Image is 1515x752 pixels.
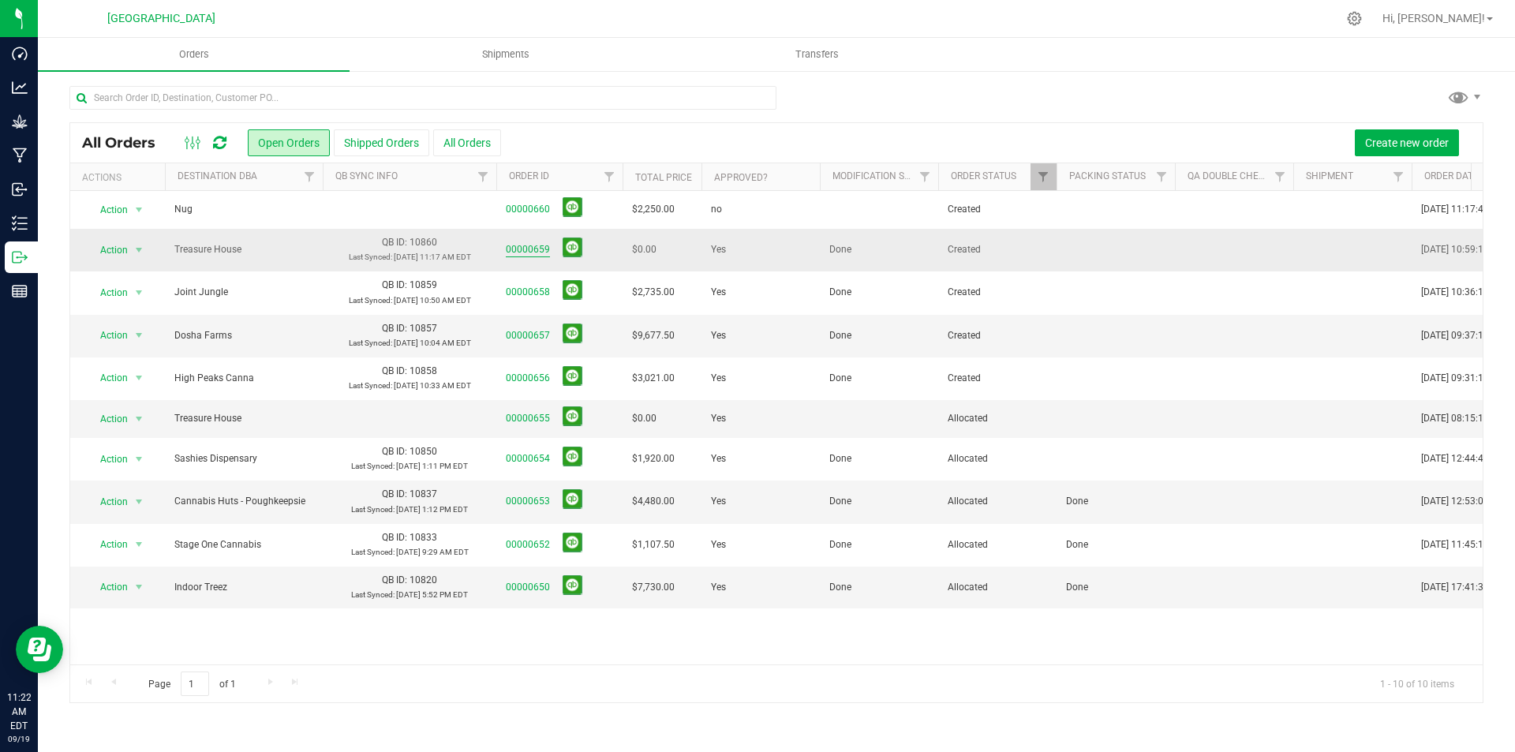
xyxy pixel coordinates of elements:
span: 1 - 10 of 10 items [1367,672,1467,695]
span: Allocated [948,580,1047,595]
span: Hi, [PERSON_NAME]! [1382,12,1485,24]
span: 10820 [410,574,437,586]
span: Treasure House [174,411,313,426]
a: 00000654 [506,451,550,466]
span: Action [86,448,129,470]
a: Filter [297,163,323,190]
span: [DATE] 10:50 AM EDT [394,296,471,305]
span: select [129,448,149,470]
span: Yes [711,285,726,300]
span: select [129,324,149,346]
span: QB ID: [382,532,407,543]
iframe: Resource center [16,626,63,673]
span: $0.00 [632,411,656,426]
inline-svg: Inbound [12,181,28,197]
span: Yes [711,494,726,509]
span: 10858 [410,365,437,376]
a: Order Date [1424,170,1479,181]
span: no [711,202,722,217]
span: Yes [711,451,726,466]
span: [DATE] 08:15:12 EDT [1421,411,1509,426]
span: All Orders [82,134,171,152]
span: 10860 [410,237,437,248]
span: [DATE] 11:17:44 EDT [1421,202,1509,217]
span: [DATE] 10:33 AM EDT [394,381,471,390]
span: Done [1066,537,1088,552]
span: Last Synced: [351,462,395,470]
span: [DATE] 10:59:16 EDT [1421,242,1509,257]
span: $1,920.00 [632,451,675,466]
span: $7,730.00 [632,580,675,595]
span: Action [86,576,129,598]
a: Orders [38,38,350,71]
span: select [129,408,149,430]
a: Modification Status [832,170,933,181]
span: Stage One Cannabis [174,537,313,552]
span: Done [829,371,851,386]
span: Cannabis Huts - Poughkeepsie [174,494,313,509]
span: [DATE] 10:36:18 EDT [1421,285,1509,300]
span: Done [829,494,851,509]
a: Filter [597,163,623,190]
span: QB ID: [382,279,407,290]
span: [DATE] 1:12 PM EDT [396,505,468,514]
input: Search Order ID, Destination, Customer PO... [69,86,776,110]
span: [DATE] 11:17 AM EDT [394,253,471,261]
span: $4,480.00 [632,494,675,509]
span: select [129,576,149,598]
a: Packing Status [1069,170,1146,181]
span: Nug [174,202,313,217]
span: Action [86,199,129,221]
div: Actions [82,172,159,183]
span: Allocated [948,411,1047,426]
span: Last Synced: [349,296,392,305]
span: [GEOGRAPHIC_DATA] [107,12,215,25]
a: QA Double Check [1188,170,1271,181]
span: Shipments [461,47,551,62]
span: Action [86,491,129,513]
span: select [129,282,149,304]
span: 10850 [410,446,437,457]
inline-svg: Inventory [12,215,28,231]
span: 10833 [410,532,437,543]
span: $3,021.00 [632,371,675,386]
button: Create new order [1355,129,1459,156]
button: Shipped Orders [334,129,429,156]
a: 00000657 [506,328,550,343]
span: 10857 [410,323,437,334]
inline-svg: Outbound [12,249,28,265]
a: Order ID [509,170,549,181]
button: All Orders [433,129,501,156]
a: Filter [470,163,496,190]
span: Last Synced: [349,381,392,390]
span: Yes [711,371,726,386]
span: QB ID: [382,365,407,376]
span: Created [948,328,1047,343]
a: Approved? [714,172,768,183]
span: Transfers [774,47,860,62]
span: QB ID: [382,446,407,457]
span: Yes [711,537,726,552]
span: Done [1066,580,1088,595]
span: Done [829,580,851,595]
span: Done [829,242,851,257]
span: $9,677.50 [632,328,675,343]
span: Yes [711,242,726,257]
span: QB ID: [382,323,407,334]
a: 00000659 [506,242,550,257]
a: Filter [1149,163,1175,190]
span: [DATE] 10:04 AM EDT [394,339,471,347]
span: Action [86,239,129,261]
span: Created [948,242,1047,257]
span: [DATE] 09:31:16 EDT [1421,371,1509,386]
span: QB ID: [382,574,407,586]
span: Last Synced: [349,253,392,261]
span: Last Synced: [351,590,395,599]
span: QB ID: [382,237,407,248]
span: Created [948,202,1047,217]
span: $0.00 [632,242,656,257]
span: Done [829,285,851,300]
span: Allocated [948,451,1047,466]
span: Action [86,367,129,389]
span: $1,107.50 [632,537,675,552]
